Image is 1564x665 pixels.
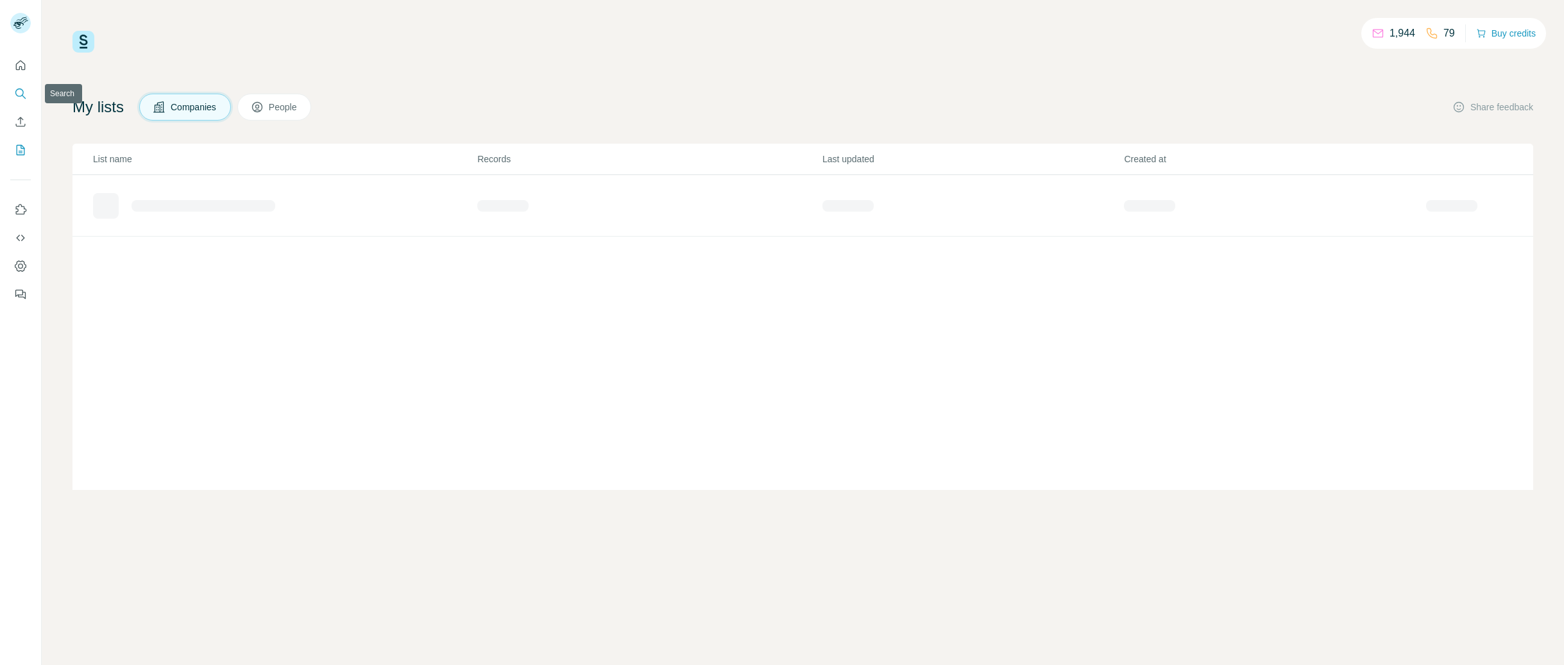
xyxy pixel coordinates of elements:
[10,139,31,162] button: My lists
[477,153,821,165] p: Records
[1390,26,1415,41] p: 1,944
[171,101,217,114] span: Companies
[1124,153,1425,165] p: Created at
[10,198,31,221] button: Use Surfe on LinkedIn
[10,255,31,278] button: Dashboard
[1452,101,1533,114] button: Share feedback
[10,283,31,306] button: Feedback
[1476,24,1536,42] button: Buy credits
[822,153,1123,165] p: Last updated
[269,101,298,114] span: People
[72,31,94,53] img: Surfe Logo
[93,153,476,165] p: List name
[10,54,31,77] button: Quick start
[72,97,124,117] h4: My lists
[1443,26,1455,41] p: 79
[10,110,31,133] button: Enrich CSV
[10,226,31,249] button: Use Surfe API
[10,82,31,105] button: Search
